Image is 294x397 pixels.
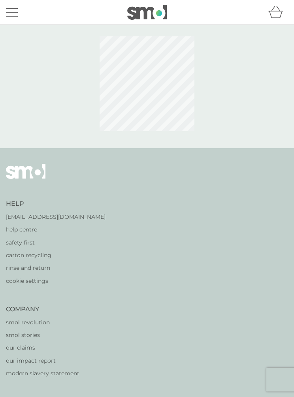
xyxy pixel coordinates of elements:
[6,263,106,272] a: rinse and return
[127,5,167,20] img: smol
[6,199,106,208] h4: Help
[6,356,79,365] a: our impact report
[6,251,106,260] a: carton recycling
[6,305,79,314] h4: Company
[6,343,79,352] a: our claims
[6,164,45,191] img: smol
[6,277,106,285] a: cookie settings
[6,225,106,234] a: help centre
[6,238,106,247] a: safety first
[6,331,79,339] a: smol stories
[268,4,288,20] div: basket
[6,369,79,378] a: modern slavery statement
[6,318,79,327] a: smol revolution
[6,213,106,221] a: [EMAIL_ADDRESS][DOMAIN_NAME]
[6,5,18,20] button: menu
